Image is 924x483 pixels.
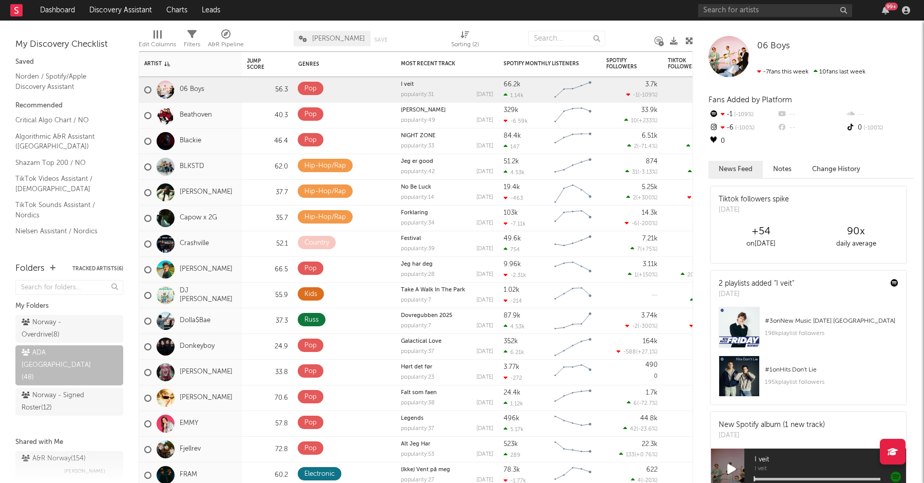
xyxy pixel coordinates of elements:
[72,266,123,271] button: Tracked Artists(6)
[401,339,493,344] div: Galactical Love
[550,437,596,462] svg: Chart title
[640,415,658,422] div: 44.8k
[304,340,317,352] div: Pop
[643,261,658,268] div: 3.11k
[247,366,288,379] div: 33.8
[401,298,431,303] div: popularity: 7
[719,205,789,215] div: [DATE]
[304,442,317,455] div: Pop
[504,389,521,396] div: 24.4k
[401,61,478,67] div: Most Recent Track
[639,324,656,329] span: -300 %
[504,184,520,191] div: 19.4k
[401,400,435,406] div: popularity: 38
[401,416,423,421] a: Legends
[626,452,634,458] span: 133
[550,385,596,411] svg: Chart title
[476,118,493,123] div: [DATE]
[708,121,777,135] div: -6
[640,92,656,98] span: -109 %
[139,39,176,51] div: Edit Columns
[631,221,638,227] span: -6
[304,365,317,378] div: Pop
[15,345,123,385] a: ADA [GEOGRAPHIC_DATA](48)
[476,272,493,277] div: [DATE]
[247,58,273,70] div: Jump Score
[180,368,233,377] a: [PERSON_NAME]
[639,144,656,150] span: -71.4 %
[401,246,435,252] div: popularity: 39
[528,31,605,46] input: Search...
[628,271,658,278] div: ( )
[802,161,871,178] button: Change History
[451,26,479,55] div: Sorting (2)
[634,144,637,150] span: 2
[504,338,518,345] div: 352k
[401,210,493,216] div: Forklaring
[639,118,656,124] span: +233 %
[845,108,914,121] div: --
[401,236,421,242] a: Festival
[755,454,906,466] span: I veit
[180,162,204,171] a: BLKSTD
[636,452,656,458] span: +0.76 %
[401,159,493,164] div: Jeg er good
[862,125,883,131] span: -100 %
[504,107,518,114] div: 329k
[401,133,493,139] div: NIGHT ZONE
[639,170,656,175] span: -3.13 %
[719,431,825,441] div: [DATE]
[642,247,656,252] span: +75 %
[681,271,719,278] div: ( )
[401,426,434,432] div: popularity: 37
[247,212,288,225] div: 35.7
[504,323,525,330] div: 4.53k
[638,426,656,432] span: -23.6 %
[885,3,898,10] div: 99 +
[476,195,493,200] div: [DATE]
[476,246,493,252] div: [DATE]
[625,220,658,227] div: ( )
[708,96,792,104] span: Fans Added by Platform
[719,278,794,289] div: 2 playlists added
[504,143,519,150] div: 147
[504,210,518,216] div: 103k
[617,348,658,355] div: ( )
[476,400,493,406] div: [DATE]
[247,109,288,122] div: 40.3
[247,161,288,173] div: 62.0
[401,287,465,293] a: Take A Walk In The Park
[638,349,656,355] span: +27.1 %
[180,287,237,304] a: DJ [PERSON_NAME]
[550,411,596,437] svg: Chart title
[15,56,123,68] div: Saved
[401,390,437,396] a: Falt som faen
[401,313,493,319] div: Dovregubben 2025
[668,77,719,102] div: 0
[504,375,522,381] div: -272
[401,375,434,380] div: popularity: 23
[180,394,233,402] a: [PERSON_NAME]
[180,111,212,120] a: Beathoven
[625,169,658,175] div: ( )
[550,257,596,283] svg: Chart title
[22,317,94,341] div: Norway - Overdrive ( 8 )
[180,445,201,454] a: Fjellrev
[627,143,658,150] div: ( )
[504,195,523,201] div: -463
[646,467,658,473] div: 622
[15,173,113,194] a: TikTok Videos Assistant / [DEMOGRAPHIC_DATA]
[144,61,221,67] div: Artist
[476,426,493,432] div: [DATE]
[304,108,317,121] div: Pop
[734,125,755,131] span: -100 %
[757,69,808,75] span: -7 fans this week
[504,467,520,473] div: 78.3k
[401,118,435,123] div: popularity: 49
[247,187,288,199] div: 37.7
[634,272,637,278] span: 1
[401,220,435,226] div: popularity: 34
[606,360,658,385] div: 0
[476,92,493,98] div: [DATE]
[247,238,288,250] div: 52.1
